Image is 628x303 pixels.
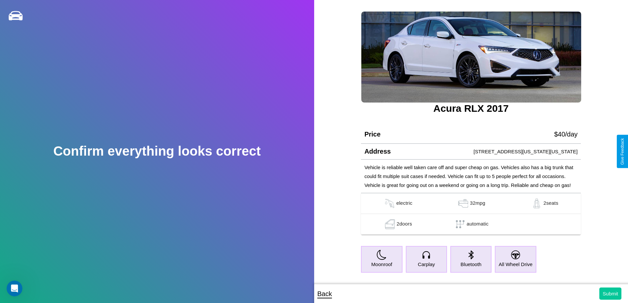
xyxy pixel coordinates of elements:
[474,147,578,156] p: [STREET_ADDRESS][US_STATE][US_STATE]
[543,198,558,208] p: 2 seats
[418,260,435,269] p: Carplay
[461,260,481,269] p: Bluetooth
[467,219,489,229] p: automatic
[53,144,261,159] h2: Confirm everything looks correct
[364,131,380,138] h4: Price
[383,198,396,208] img: gas
[499,260,533,269] p: All Wheel Drive
[599,288,621,300] button: Submit
[361,193,581,235] table: simple table
[371,260,392,269] p: Moonroof
[530,198,543,208] img: gas
[364,163,578,190] p: Vehicle is reliable well taken care off and super cheap on gas. Vehicles also has a big trunk tha...
[7,281,22,296] iframe: Intercom live chat
[361,103,581,114] h3: Acura RLX 2017
[620,138,625,165] div: Give Feedback
[364,148,391,155] h4: Address
[554,128,578,140] p: $ 40 /day
[397,219,412,229] p: 2 doors
[317,288,332,300] p: Back
[470,198,485,208] p: 32 mpg
[457,198,470,208] img: gas
[396,198,412,208] p: electric
[383,219,397,229] img: gas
